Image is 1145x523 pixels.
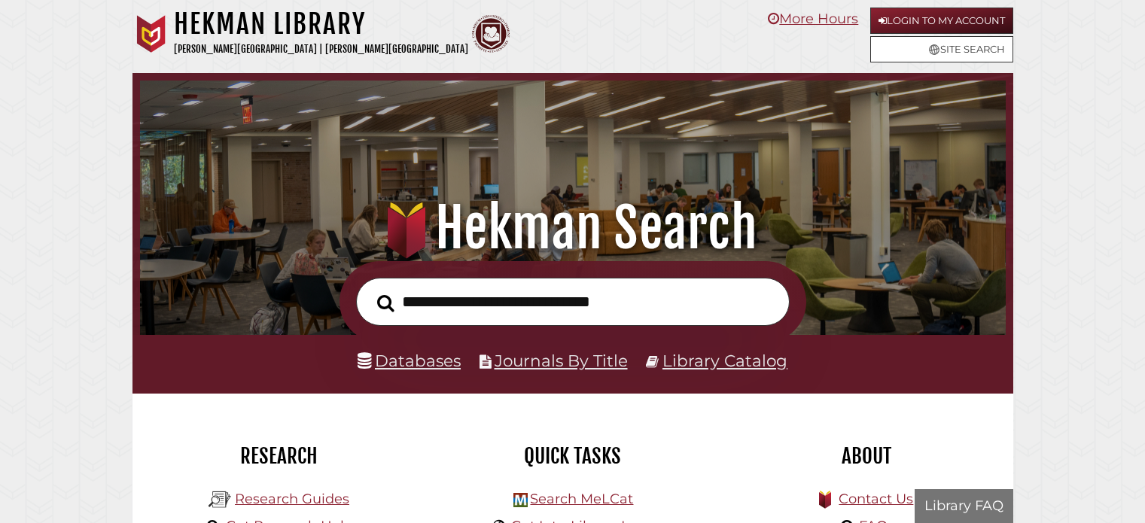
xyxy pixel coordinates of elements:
[731,443,1002,469] h2: About
[157,195,988,261] h1: Hekman Search
[513,493,528,507] img: Hekman Library Logo
[209,488,231,511] img: Hekman Library Logo
[530,491,633,507] a: Search MeLCat
[437,443,708,469] h2: Quick Tasks
[358,351,461,370] a: Databases
[174,41,468,58] p: [PERSON_NAME][GEOGRAPHIC_DATA] | [PERSON_NAME][GEOGRAPHIC_DATA]
[174,8,468,41] h1: Hekman Library
[235,491,349,507] a: Research Guides
[839,491,913,507] a: Contact Us
[377,293,394,312] i: Search
[370,290,402,316] button: Search
[870,8,1013,34] a: Login to My Account
[768,11,858,27] a: More Hours
[144,443,415,469] h2: Research
[132,15,170,53] img: Calvin University
[495,351,628,370] a: Journals By Title
[870,36,1013,62] a: Site Search
[662,351,787,370] a: Library Catalog
[472,15,510,53] img: Calvin Theological Seminary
